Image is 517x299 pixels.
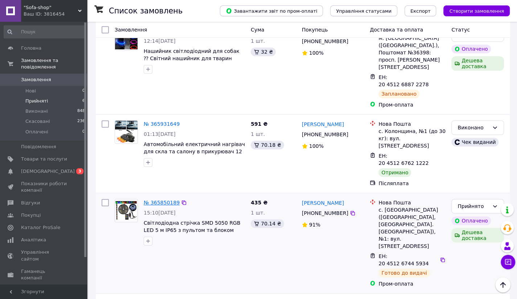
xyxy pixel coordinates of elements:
[115,120,138,144] a: Фото товару
[21,156,67,162] span: Товари та послуги
[251,47,276,56] div: 32 ₴
[144,131,176,137] span: 01:13[DATE]
[451,27,470,33] span: Статус
[378,34,446,71] div: м. [GEOGRAPHIC_DATA] ([GEOGRAPHIC_DATA].), Поштомат №36398: просп. [PERSON_NAME][STREET_ADDRESS]
[115,121,138,143] img: Фото товару
[115,199,138,222] a: Фото товару
[309,50,324,56] span: 100%
[378,280,446,287] div: Пром-оплата
[495,277,510,292] button: Наверх
[378,120,446,128] div: Нова Пошта
[115,27,147,33] span: Замовлення
[370,27,423,33] span: Доставка та оплата
[309,143,324,149] span: 100%
[378,168,411,177] div: Отримано
[451,216,491,225] div: Оплачено
[378,253,428,266] span: ЕН: 20 4512 6744 5934
[378,74,428,87] span: ЕН: 20 4512 6887 2278
[378,206,446,250] div: с. [GEOGRAPHIC_DATA] ([GEOGRAPHIC_DATA], [GEOGRAPHIC_DATA]. [GEOGRAPHIC_DATA]), №1: вул. [STREET_...
[77,108,85,115] span: 848
[378,180,446,187] div: Післяплата
[457,124,489,132] div: Виконано
[25,118,50,125] span: Скасовані
[4,25,86,38] input: Пошук
[378,199,446,206] div: Нова Пошта
[144,121,180,127] a: № 365931649
[24,4,78,11] span: "Sofa-shop"
[378,269,430,277] div: Готово до видачі
[251,38,265,44] span: 1 шт.
[251,141,284,149] div: 70.18 ₴
[300,129,350,140] div: [PHONE_NUMBER]
[451,45,491,53] div: Оплачено
[378,90,419,98] div: Заплановано
[82,129,85,135] span: 0
[82,98,85,104] span: 6
[144,48,239,61] a: Нашийник світлодіодний для собак ⁇ Світний нашийник для тварин
[251,27,264,33] span: Cума
[21,180,67,194] span: Показники роботи компанії
[378,153,428,166] span: ЕН: 20 4512 6762 1222
[251,219,284,228] div: 70.14 ₴
[115,27,138,50] a: Фото товару
[302,27,328,33] span: Покупець
[309,222,320,228] span: 91%
[144,210,176,216] span: 15:10[DATE]
[443,5,510,16] button: Створити замовлення
[24,11,87,17] div: Ваш ID: 3816454
[251,200,267,205] span: 435 ₴
[451,228,504,242] div: Дешева доставка
[144,220,245,248] a: Світлодіодна стрічка SMD 5050 RGB LED 5 м IP65 з пультом та блоком живлення 220v, Стрічка світлод...
[251,131,265,137] span: 1 шт.
[144,141,245,162] a: Автомобільний електричний нагрівач для скла та салону в прикурювач 12 [PERSON_NAME]
[436,8,510,13] a: Створити замовлення
[21,168,75,175] span: [DEMOGRAPHIC_DATA]
[25,108,48,115] span: Виконані
[21,200,40,206] span: Відгуки
[144,38,176,44] span: 12:14[DATE]
[251,121,267,127] span: 591 ₴
[21,249,67,262] span: Управління сайтом
[115,28,138,49] img: Фото товару
[302,199,344,207] a: [PERSON_NAME]
[451,56,504,71] div: Дешева доставка
[378,101,446,108] div: Пром-оплата
[25,129,48,135] span: Оплачені
[302,121,344,128] a: [PERSON_NAME]
[21,144,56,150] span: Повідомлення
[451,138,498,146] div: Чек виданий
[405,5,436,16] button: Експорт
[144,200,180,205] a: № 365850189
[21,212,41,219] span: Покупці
[109,7,182,15] h1: Список замовлень
[21,224,60,231] span: Каталог ProSale
[21,57,87,70] span: Замовлення та повідомлення
[21,76,51,83] span: Замовлення
[21,45,41,51] span: Головна
[82,88,85,94] span: 0
[410,8,431,14] span: Експорт
[226,8,317,14] span: Завантажити звіт по пром-оплаті
[449,8,504,14] span: Створити замовлення
[300,208,350,218] div: [PHONE_NUMBER]
[21,268,67,281] span: Гаманець компанії
[25,88,36,94] span: Нові
[251,210,265,216] span: 1 шт.
[330,5,397,16] button: Управління статусами
[77,118,85,125] span: 236
[300,36,350,46] div: [PHONE_NUMBER]
[25,98,48,104] span: Прийняті
[378,128,446,149] div: с. Колонщина, №1 (до 30 кг): вул. [STREET_ADDRESS]
[76,168,83,174] span: 3
[457,202,489,210] div: Прийнято
[115,199,138,222] img: Фото товару
[501,255,515,269] button: Чат з покупцем
[220,5,323,16] button: Завантажити звіт по пром-оплаті
[336,8,391,14] span: Управління статусами
[21,237,46,243] span: Аналітика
